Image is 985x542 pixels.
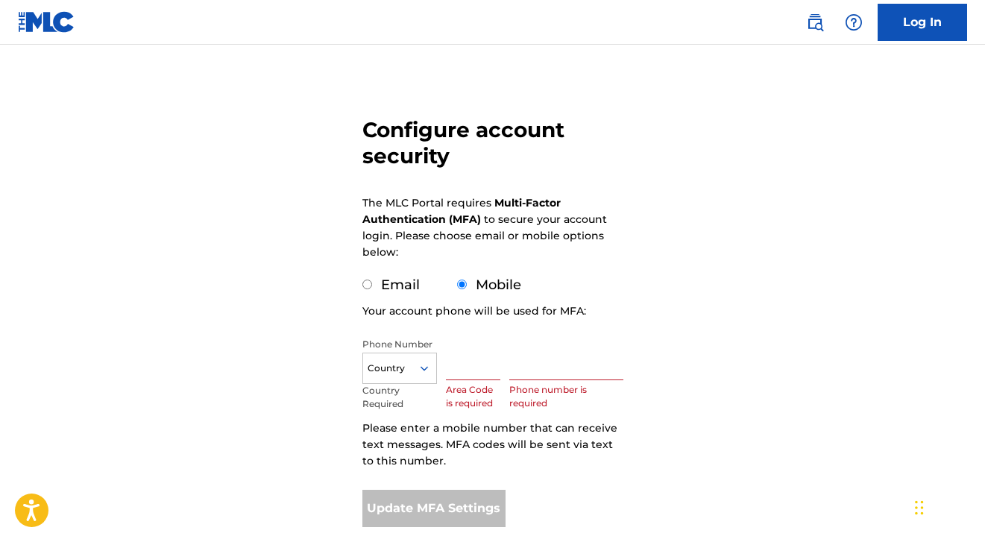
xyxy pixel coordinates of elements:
[446,383,501,410] p: Area Code is required
[362,195,607,260] p: The MLC Portal requires to secure your account login. Please choose email or mobile options below:
[800,7,830,37] a: Public Search
[915,485,924,530] div: Drag
[18,11,75,33] img: MLC Logo
[845,13,863,31] img: help
[509,383,623,410] p: Phone number is required
[381,277,420,293] label: Email
[362,384,437,411] p: Country Required
[878,4,967,41] a: Log In
[362,196,561,226] strong: Multi-Factor Authentication (MFA)
[362,117,623,169] h3: Configure account security
[839,7,869,37] div: Help
[476,277,521,293] label: Mobile
[362,303,586,319] p: Your account phone will be used for MFA:
[362,420,623,469] p: Please enter a mobile number that can receive text messages. MFA codes will be sent via text to t...
[806,13,824,31] img: search
[910,470,985,542] iframe: Chat Widget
